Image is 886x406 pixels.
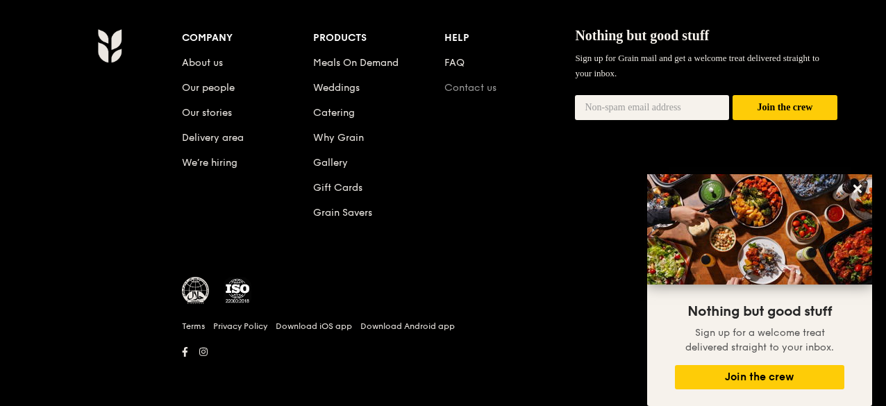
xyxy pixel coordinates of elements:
div: Products [313,28,444,48]
a: Why Grain [313,132,364,144]
img: DSC07876-Edit02-Large.jpeg [647,174,872,285]
a: Weddings [313,82,360,94]
input: Non-spam email address [575,95,729,120]
a: Delivery area [182,132,244,144]
a: Contact us [444,82,496,94]
span: Sign up for a welcome treat delivered straight to your inbox. [685,327,834,353]
a: Terms [182,321,205,332]
a: Download Android app [360,321,455,332]
img: Grain [97,28,122,63]
a: Grain Savers [313,207,372,219]
a: Gallery [313,157,348,169]
img: ISO Certified [224,277,251,305]
h6: Revision [43,362,843,373]
span: Nothing but good stuff [687,303,832,320]
span: Nothing but good stuff [575,28,709,43]
div: Help [444,28,576,48]
button: Join the crew [675,365,844,389]
a: Our people [182,82,235,94]
span: Sign up for Grain mail and get a welcome treat delivered straight to your inbox. [575,53,819,78]
button: Close [846,178,869,200]
button: Join the crew [733,95,837,121]
a: Privacy Policy [213,321,267,332]
a: We’re hiring [182,157,237,169]
a: About us [182,57,223,69]
a: Download iOS app [276,321,352,332]
div: Company [182,28,313,48]
a: Catering [313,107,355,119]
a: FAQ [444,57,465,69]
a: Gift Cards [313,182,362,194]
a: Our stories [182,107,232,119]
img: MUIS Halal Certified [182,277,210,305]
a: Meals On Demand [313,57,399,69]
